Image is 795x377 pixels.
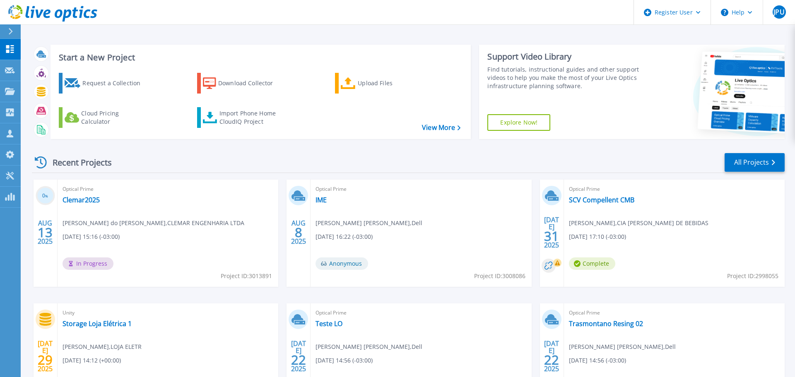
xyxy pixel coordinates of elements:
[358,75,424,91] div: Upload Files
[32,152,123,173] div: Recent Projects
[487,51,643,62] div: Support Video Library
[63,196,100,204] a: Clemar2025
[316,196,327,204] a: IME
[37,341,53,371] div: [DATE] 2025
[63,257,113,270] span: In Progress
[335,73,427,94] a: Upload Files
[38,356,53,363] span: 29
[544,341,559,371] div: [DATE] 2025
[63,185,273,194] span: Optical Prime
[63,319,132,328] a: Storage Loja Elétrica 1
[197,73,289,94] a: Download Collector
[316,308,526,317] span: Optical Prime
[218,75,284,91] div: Download Collector
[316,185,526,194] span: Optical Prime
[219,109,284,126] div: Import Phone Home CloudIQ Project
[474,271,525,281] span: Project ID: 3008086
[316,219,422,228] span: [PERSON_NAME] [PERSON_NAME] , Dell
[82,75,149,91] div: Request a Collection
[63,219,244,228] span: [PERSON_NAME] do [PERSON_NAME] , CLEMAR ENGENHARIA LTDA
[63,308,273,317] span: Unity
[727,271,778,281] span: Project ID: 2998055
[544,356,559,363] span: 22
[544,233,559,240] span: 31
[316,232,373,241] span: [DATE] 16:22 (-03:00)
[487,114,550,131] a: Explore Now!
[295,229,302,236] span: 8
[45,194,48,198] span: %
[569,196,634,204] a: SCV Compellent CMB
[569,319,643,328] a: Trasmontano Resing 02
[316,342,422,351] span: [PERSON_NAME] [PERSON_NAME] , Dell
[773,9,784,15] span: JPU
[63,232,120,241] span: [DATE] 15:16 (-03:00)
[291,217,306,247] div: AUG 2025
[63,356,121,365] span: [DATE] 14:12 (+00:00)
[59,73,151,94] a: Request a Collection
[81,109,147,126] div: Cloud Pricing Calculator
[544,217,559,247] div: [DATE] 2025
[725,153,785,172] a: All Projects
[487,65,643,90] div: Find tutorials, instructional guides and other support videos to help you make the most of your L...
[569,257,615,270] span: Complete
[569,219,708,228] span: [PERSON_NAME] , CIA [PERSON_NAME] DE BEBIDAS
[316,356,373,365] span: [DATE] 14:56 (-03:00)
[569,232,626,241] span: [DATE] 17:10 (-03:00)
[569,342,676,351] span: [PERSON_NAME] [PERSON_NAME] , Dell
[422,124,460,132] a: View More
[569,356,626,365] span: [DATE] 14:56 (-03:00)
[63,342,142,351] span: [PERSON_NAME] , LOJA ELETR
[37,217,53,247] div: AUG 2025
[291,356,306,363] span: 22
[59,53,460,62] h3: Start a New Project
[36,191,55,201] h3: 0
[569,185,780,194] span: Optical Prime
[316,319,342,328] a: Teste LO
[59,107,151,128] a: Cloud Pricing Calculator
[291,341,306,371] div: [DATE] 2025
[569,308,780,317] span: Optical Prime
[38,229,53,236] span: 13
[316,257,368,270] span: Anonymous
[221,271,272,281] span: Project ID: 3013891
